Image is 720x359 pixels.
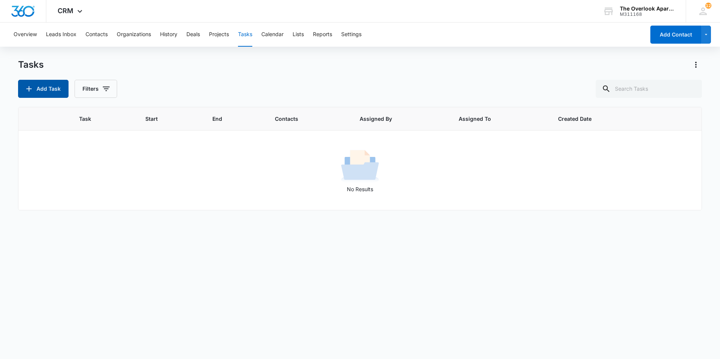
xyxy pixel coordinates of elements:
[558,115,630,123] span: Created Date
[238,23,252,47] button: Tasks
[620,6,675,12] div: account name
[341,23,362,47] button: Settings
[705,3,711,9] div: notifications count
[360,115,430,123] span: Assigned By
[341,148,379,185] img: No Results
[46,23,76,47] button: Leads Inbox
[19,185,701,193] p: No Results
[459,115,529,123] span: Assigned To
[261,23,284,47] button: Calendar
[275,115,331,123] span: Contacts
[313,23,332,47] button: Reports
[14,23,37,47] button: Overview
[79,115,116,123] span: Task
[18,80,69,98] button: Add Task
[186,23,200,47] button: Deals
[620,12,675,17] div: account id
[117,23,151,47] button: Organizations
[705,3,711,9] span: 12
[596,80,702,98] input: Search Tasks
[75,80,117,98] button: Filters
[650,26,701,44] button: Add Contact
[209,23,229,47] button: Projects
[293,23,304,47] button: Lists
[145,115,183,123] span: Start
[18,59,44,70] h1: Tasks
[690,59,702,71] button: Actions
[212,115,246,123] span: End
[58,7,73,15] span: CRM
[85,23,108,47] button: Contacts
[160,23,177,47] button: History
